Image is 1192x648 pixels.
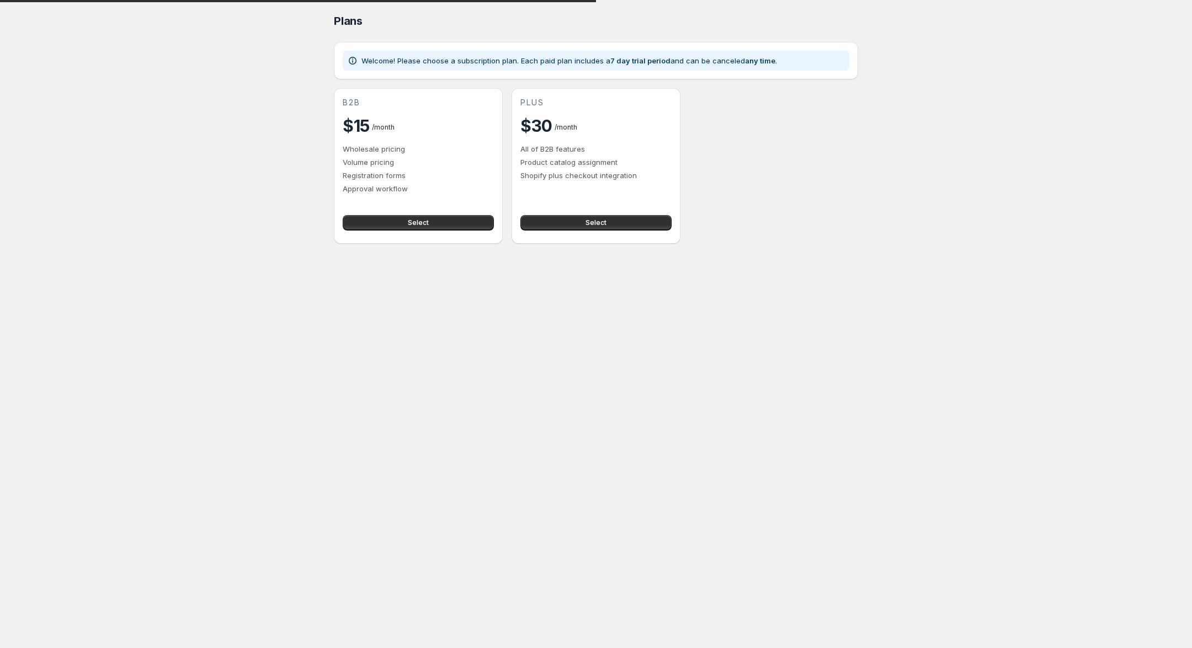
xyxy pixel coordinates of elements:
[610,56,670,65] b: 7 day trial period
[343,115,370,137] h2: $15
[745,56,775,65] b: any time
[555,123,577,131] span: / month
[520,97,544,108] span: plus
[343,157,494,168] p: Volume pricing
[520,157,672,168] p: Product catalog assignment
[586,218,606,227] span: Select
[372,123,395,131] span: / month
[343,143,494,154] p: Wholesale pricing
[520,170,672,181] p: Shopify plus checkout integration
[343,183,494,194] p: Approval workflow
[361,55,777,66] p: Welcome! Please choose a subscription plan. Each paid plan includes a and can be canceled .
[334,14,363,28] span: Plans
[520,215,672,231] button: Select
[520,115,552,137] h2: $30
[343,215,494,231] button: Select
[408,218,429,227] span: Select
[343,97,360,108] span: b2b
[520,143,672,154] p: All of B2B features
[343,170,494,181] p: Registration forms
